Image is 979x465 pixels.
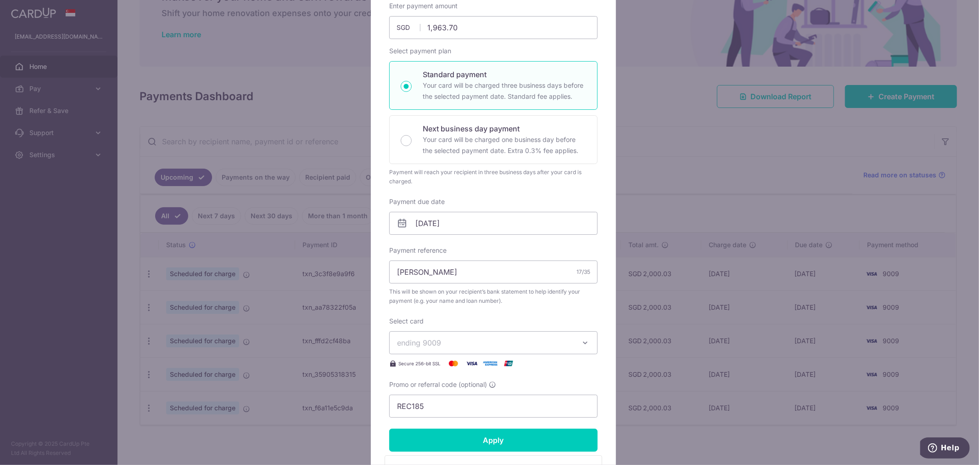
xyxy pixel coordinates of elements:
label: Payment reference [389,246,447,255]
p: Next business day payment [423,123,586,134]
span: ending 9009 [397,338,441,347]
label: Payment due date [389,197,445,206]
div: 17/35 [576,267,590,277]
span: Promo or referral code (optional) [389,380,487,389]
img: Mastercard [444,358,463,369]
label: Enter payment amount [389,1,458,11]
label: Select payment plan [389,46,451,56]
span: Secure 256-bit SSL [398,360,441,367]
span: This will be shown on your recipient’s bank statement to help identify your payment (e.g. your na... [389,287,598,306]
input: 0.00 [389,16,598,39]
button: ending 9009 [389,331,598,354]
img: American Express [481,358,499,369]
input: DD / MM / YYYY [389,212,598,235]
img: UnionPay [499,358,518,369]
p: Standard payment [423,69,586,80]
iframe: Opens a widget where you can find more information [920,437,970,460]
p: Your card will be charged three business days before the selected payment date. Standard fee appl... [423,80,586,102]
img: Visa [463,358,481,369]
input: Apply [389,429,598,452]
span: SGD [397,23,420,32]
div: Payment will reach your recipient in three business days after your card is charged. [389,168,598,186]
label: Select card [389,317,424,326]
p: Your card will be charged one business day before the selected payment date. Extra 0.3% fee applies. [423,134,586,156]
